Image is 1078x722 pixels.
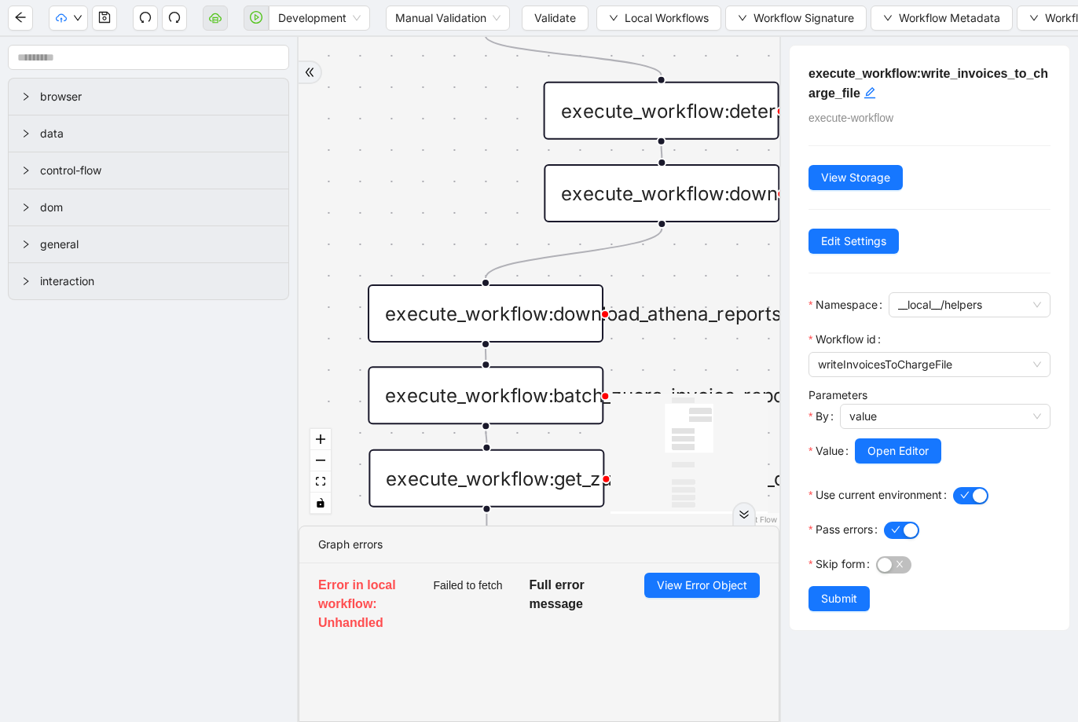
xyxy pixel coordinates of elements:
span: By [816,408,829,425]
button: save [92,5,117,31]
span: __local__/helpers [898,293,1041,317]
span: right [21,92,31,101]
span: right [21,166,31,175]
button: undo [133,5,158,31]
span: Submit [821,590,857,607]
span: data [40,125,276,142]
span: Workflow Metadata [899,9,1000,27]
div: Graph errors [318,536,760,553]
a: React Flow attribution [736,515,777,524]
div: general [9,226,288,262]
span: Validate [534,9,576,27]
button: downWorkflow Metadata [871,5,1013,31]
span: Pass errors [816,521,873,538]
span: right [21,240,31,249]
div: execute_workflow:batch_zuora_invoice_report [368,366,603,424]
div: execute_workflow:download_athena_reports [368,284,603,343]
h5: Full error message [530,576,618,614]
div: dom [9,189,288,225]
span: Development [278,6,361,30]
span: writeInvoicesToChargeFile [818,353,1041,376]
div: execute_workflow:download_mapping_files [544,164,779,222]
g: Edge from trigger to execute_workflow:determine_charge_file_dates [486,35,662,75]
div: control-flow [9,152,288,189]
span: down [883,13,893,23]
g: Edge from execute_workflow:batch_zuora_invoice_report to execute_workflow:get_zuora_credit_memo_d... [486,431,486,442]
span: Namespace [816,296,878,313]
button: zoom out [310,450,331,471]
h5: Error in local workflow: Unhandled [318,576,406,632]
span: general [40,236,276,253]
span: down [738,13,747,23]
button: toggle interactivity [310,493,331,514]
span: redo [168,11,181,24]
span: control-flow [40,162,276,179]
span: browser [40,88,276,105]
span: Edit Settings [821,233,886,250]
span: right [21,277,31,286]
span: Failed to fetch [433,577,502,594]
span: Open Editor [867,442,929,460]
button: Submit [808,586,870,611]
button: View Error Object [644,573,760,598]
span: double-right [739,509,750,520]
span: Use current environment [816,486,942,504]
span: Workflow Signature [753,9,854,27]
div: data [9,115,288,152]
span: down [73,13,82,23]
div: execute_workflow:determine_charge_file_dates [544,82,779,140]
span: cloud-upload [56,13,67,24]
span: edit [863,86,876,99]
span: save [98,11,111,24]
span: Workflow id [816,331,876,348]
span: Skip form [816,555,865,573]
span: View Error Object [657,577,747,594]
div: execute_workflow:get_zuora_credit_memo_details_report [368,449,604,508]
span: View Storage [821,169,890,186]
button: arrow-left [8,5,33,31]
span: Local Workflows [625,9,709,27]
button: Edit Settings [808,229,899,254]
span: undo [139,11,152,24]
span: double-right [304,67,315,78]
span: interaction [40,273,276,290]
span: right [21,129,31,138]
button: cloud-server [203,5,228,31]
span: down [609,13,618,23]
div: interaction [9,263,288,299]
button: cloud-uploaddown [49,5,88,31]
button: downWorkflow Signature [725,5,867,31]
div: browser [9,79,288,115]
button: Open Editor [855,438,941,464]
span: dom [40,199,276,216]
span: Manual Validation [395,6,500,30]
span: arrow-left [14,11,27,24]
span: right [21,203,31,212]
button: fit view [310,471,331,493]
span: cloud-server [209,11,222,24]
span: down [1029,13,1039,23]
button: downLocal Workflows [596,5,721,31]
span: value [849,405,1041,428]
g: Edge from execute_workflow:determine_charge_file_dates to execute_workflow:download_mapping_files [662,146,662,158]
button: View Storage [808,165,903,190]
button: Validate [522,5,588,31]
h5: execute_workflow:write_invoices_to_charge_file [808,64,1050,103]
g: Edge from execute_workflow:download_mapping_files to execute_workflow:download_athena_reports [486,229,662,278]
button: zoom in [310,429,331,450]
div: click to edit id [863,83,876,102]
label: Parameters [808,388,867,401]
span: Value [816,442,844,460]
span: execute-workflow [808,112,893,124]
button: redo [162,5,187,31]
